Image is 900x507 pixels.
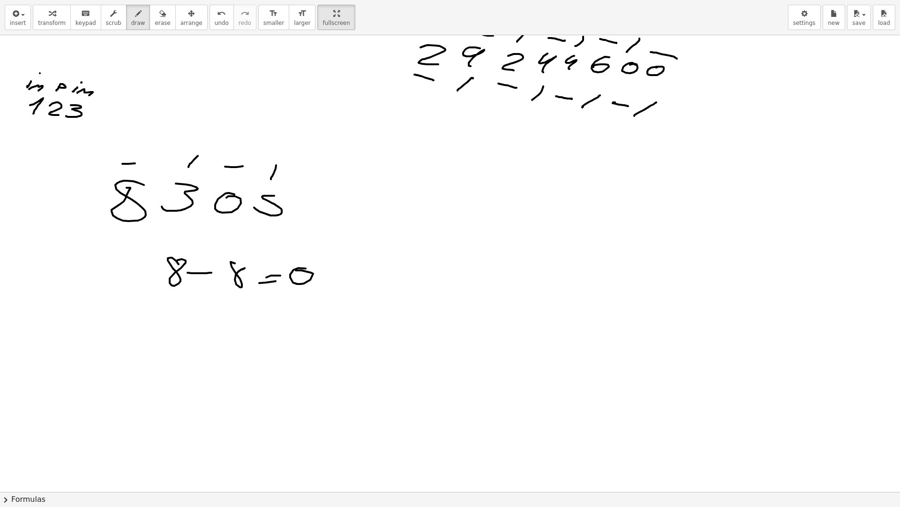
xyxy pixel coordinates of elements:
[180,20,202,26] span: arrange
[126,5,150,30] button: draw
[294,20,310,26] span: larger
[258,5,289,30] button: format_sizesmaller
[788,5,821,30] button: settings
[289,5,315,30] button: format_sizelarger
[823,5,845,30] button: new
[239,20,251,26] span: redo
[38,20,66,26] span: transform
[852,20,865,26] span: save
[878,20,890,26] span: load
[131,20,145,26] span: draw
[155,20,170,26] span: erase
[150,5,175,30] button: erase
[298,8,307,19] i: format_size
[215,20,229,26] span: undo
[210,5,234,30] button: undoundo
[217,8,226,19] i: undo
[263,20,284,26] span: smaller
[240,8,249,19] i: redo
[269,8,278,19] i: format_size
[10,20,26,26] span: insert
[828,20,840,26] span: new
[847,5,871,30] button: save
[175,5,208,30] button: arrange
[101,5,127,30] button: scrub
[33,5,71,30] button: transform
[81,8,90,19] i: keyboard
[70,5,101,30] button: keyboardkeypad
[873,5,895,30] button: load
[106,20,121,26] span: scrub
[75,20,96,26] span: keypad
[5,5,31,30] button: insert
[793,20,816,26] span: settings
[322,20,350,26] span: fullscreen
[317,5,355,30] button: fullscreen
[233,5,256,30] button: redoredo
